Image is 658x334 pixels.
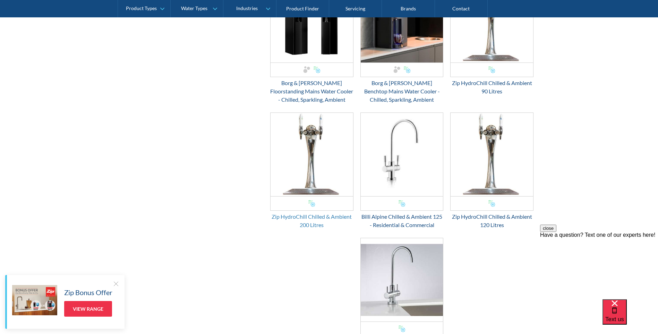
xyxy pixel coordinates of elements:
[270,212,353,229] div: Zip HydroChill Chilled & Ambient 200 Litres
[271,113,353,196] img: Zip HydroChill Chilled & Ambient 200 Litres
[64,301,112,317] a: View Range
[361,238,443,322] img: Zip Chilltap, Chilled & Ambient - Residential & Small Commercial
[64,287,112,298] h5: Zip Bonus Offer
[270,79,353,104] div: Borg & [PERSON_NAME] Floorstanding Mains Water Cooler - Chilled, Sparkling, Ambient
[360,79,444,104] div: Borg & [PERSON_NAME] Benchtop Mains Water Cooler - Chilled, Sparkling, Ambient
[12,285,57,315] img: Zip Bonus Offer
[126,6,157,11] div: Product Types
[450,212,533,229] div: Zip HydroChill Chilled & Ambient 120 Litres
[236,6,258,11] div: Industries
[270,112,353,229] a: Zip HydroChill Chilled & Ambient 200 LitresZip HydroChill Chilled & Ambient 200 Litres
[360,112,444,229] a: Billi Alpine Chilled & Ambient 125 - Residential & CommercialBilli Alpine Chilled & Ambient 125 -...
[451,113,533,196] img: Zip HydroChill Chilled & Ambient 120 Litres
[450,112,533,229] a: Zip HydroChill Chilled & Ambient 120 LitresZip HydroChill Chilled & Ambient 120 Litres
[181,6,207,11] div: Water Types
[361,113,443,196] img: Billi Alpine Chilled & Ambient 125 - Residential & Commercial
[360,212,444,229] div: Billi Alpine Chilled & Ambient 125 - Residential & Commercial
[450,79,533,95] div: Zip HydroChill Chilled & Ambient 90 Litres
[603,299,658,334] iframe: podium webchat widget bubble
[540,225,658,308] iframe: podium webchat widget prompt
